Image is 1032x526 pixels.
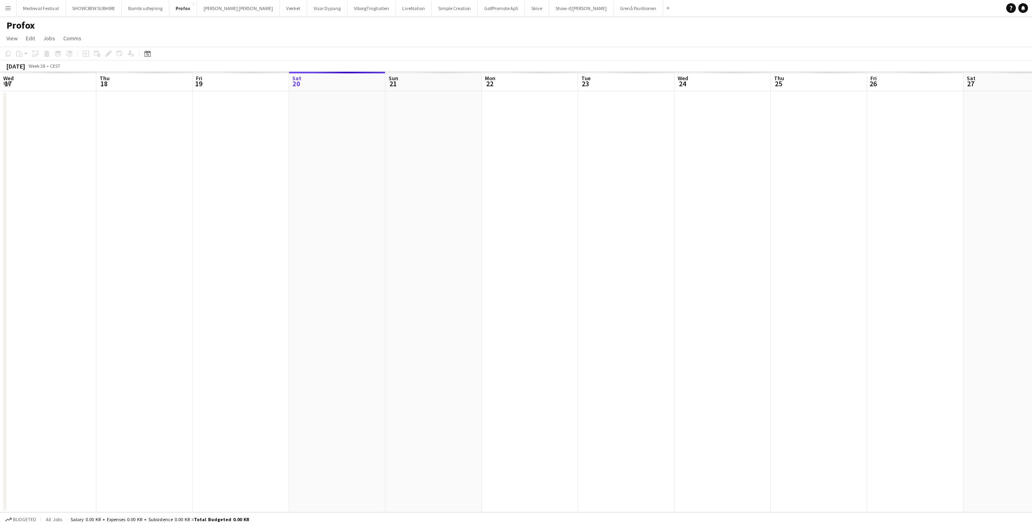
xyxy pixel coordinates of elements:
button: SHOWCREW SUBHIRE [66,0,122,16]
button: Budgeted [4,515,37,524]
button: Medieval Festival [17,0,66,16]
button: Skive [525,0,549,16]
a: Jobs [40,33,58,44]
span: Tue [581,75,591,82]
button: Show-if/[PERSON_NAME] [549,0,614,16]
button: [PERSON_NAME] [PERSON_NAME] [197,0,280,16]
span: Jobs [43,35,55,42]
span: 26 [869,79,877,88]
a: Comms [60,33,85,44]
span: 22 [484,79,495,88]
span: Sun [389,75,398,82]
button: ViborgTinghallen [347,0,396,16]
button: GolfPromote ApS [478,0,525,16]
button: Visar Dypang [307,0,347,16]
span: 23 [580,79,591,88]
span: Fri [196,75,202,82]
button: Værket [280,0,307,16]
span: Mon [485,75,495,82]
a: View [3,33,21,44]
span: Budgeted [13,517,36,522]
button: Profox [169,0,197,16]
button: LiveNation [396,0,432,16]
span: Sat [967,75,976,82]
button: Simple Creation [432,0,478,16]
span: 19 [195,79,202,88]
span: Sat [292,75,302,82]
span: Total Budgeted 0.00 KR [194,516,249,522]
span: 27 [965,79,976,88]
span: Edit [26,35,35,42]
span: All jobs [44,516,64,522]
span: 17 [2,79,14,88]
span: Thu [100,75,110,82]
span: 21 [387,79,398,88]
span: Fri [870,75,877,82]
span: 25 [773,79,784,88]
button: Bambi udlejning [122,0,169,16]
span: 24 [676,79,688,88]
span: View [6,35,18,42]
a: Edit [23,33,38,44]
span: Comms [63,35,81,42]
span: 18 [98,79,110,88]
h1: Profox [6,19,35,31]
span: Week 38 [27,63,47,69]
span: Wed [678,75,688,82]
span: Thu [774,75,784,82]
div: CEST [50,63,60,69]
div: [DATE] [6,62,25,70]
div: Salary 0.00 KR + Expenses 0.00 KR + Subsistence 0.00 KR = [71,516,249,522]
span: Wed [3,75,14,82]
span: 20 [291,79,302,88]
button: Grenå Pavillionen [614,0,663,16]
